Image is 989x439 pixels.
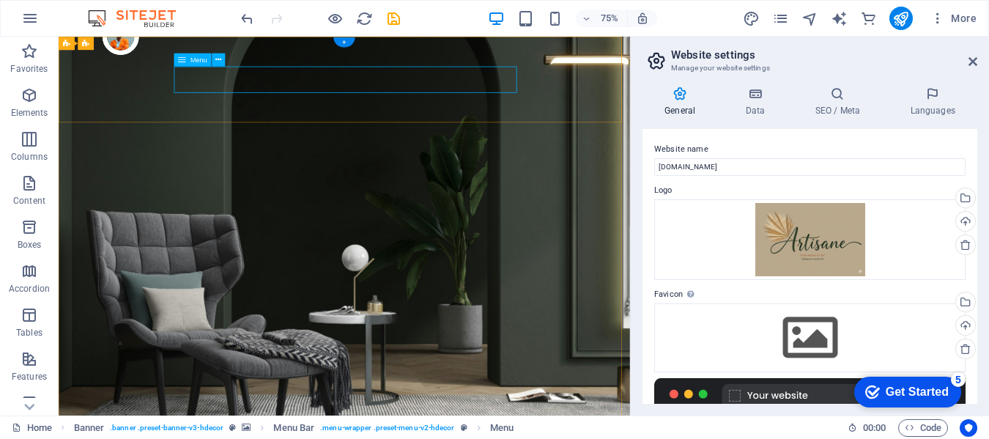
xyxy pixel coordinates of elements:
label: Favicon [654,286,966,303]
p: Features [12,371,47,383]
span: Menu [190,56,207,63]
button: navigator [801,10,819,27]
button: More [925,7,982,30]
i: Design (Ctrl+Alt+Y) [743,10,760,27]
div: Get Started [43,16,106,29]
i: Navigator [801,10,818,27]
span: 00 00 [863,419,886,437]
i: Reload page [356,10,373,27]
h3: Manage your website settings [671,62,948,75]
i: Pages (Ctrl+Alt+S) [772,10,789,27]
button: Code [898,419,948,437]
div: Select files from the file manager, stock photos, or upload file(s) [654,303,966,372]
span: . menu-wrapper .preset-menu-v2-hdecor [320,419,454,437]
i: Undo: Website logo changed (Ctrl+Z) [239,10,256,27]
button: Click here to leave preview mode and continue editing [326,10,344,27]
i: This element is a customizable preset [461,424,467,432]
div: Get Started 5 items remaining, 0% complete [12,7,119,38]
div: Domaine [75,86,113,96]
span: Click to select. Double-click to edit [74,419,105,437]
img: tab_keywords_by_traffic_grey.svg [166,85,178,97]
a: Click to cancel selection. Double-click to open Pages [12,419,52,437]
div: 5 [108,3,123,18]
p: Favorites [10,63,48,75]
h4: SEO / Meta [793,86,888,117]
p: Accordion [9,283,50,295]
h4: Languages [888,86,977,117]
div: Gemini_Generated_Image_aw9rqqaw9rqqaw9r-v5WvR5pr85p_1BRzkSXSOA.png [654,199,966,280]
button: reload [355,10,373,27]
button: text_generator [831,10,848,27]
button: undo [238,10,256,27]
img: tab_domain_overview_orange.svg [59,85,71,97]
p: Tables [16,327,42,339]
p: Columns [11,151,48,163]
button: commerce [860,10,878,27]
nav: breadcrumb [74,419,514,437]
img: logo_orange.svg [23,23,35,35]
span: . banner .preset-banner-v3-hdecor [110,419,223,437]
img: Editor Logo [84,10,194,27]
button: pages [772,10,790,27]
h6: Session time [848,419,886,437]
div: + [333,37,355,48]
span: : [873,422,875,433]
p: Content [13,195,45,207]
i: This element contains a background [242,424,251,432]
button: save [385,10,402,27]
i: Publish [892,10,909,27]
span: Click to select. Double-click to edit [273,419,314,437]
button: publish [889,7,913,30]
i: This element is a customizable preset [229,424,236,432]
h2: Website settings [671,48,977,62]
div: v 4.0.25 [41,23,72,35]
button: design [743,10,760,27]
p: Elements [11,107,48,119]
h6: 75% [598,10,621,27]
button: 75% [576,10,628,27]
i: Commerce [860,10,877,27]
h4: General [642,86,723,117]
span: Code [905,419,941,437]
div: Domaine: [DOMAIN_NAME] [38,38,166,50]
i: On resize automatically adjust zoom level to fit chosen device. [636,12,649,25]
button: Usercentrics [960,419,977,437]
label: Website name [654,141,966,158]
input: Name... [654,158,966,176]
span: More [930,11,977,26]
p: Boxes [18,239,42,251]
label: Logo [654,182,966,199]
div: Mots-clés [182,86,224,96]
span: Click to select. Double-click to edit [490,419,514,437]
img: website_grey.svg [23,38,35,50]
h4: Data [723,86,793,117]
i: AI Writer [831,10,848,27]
